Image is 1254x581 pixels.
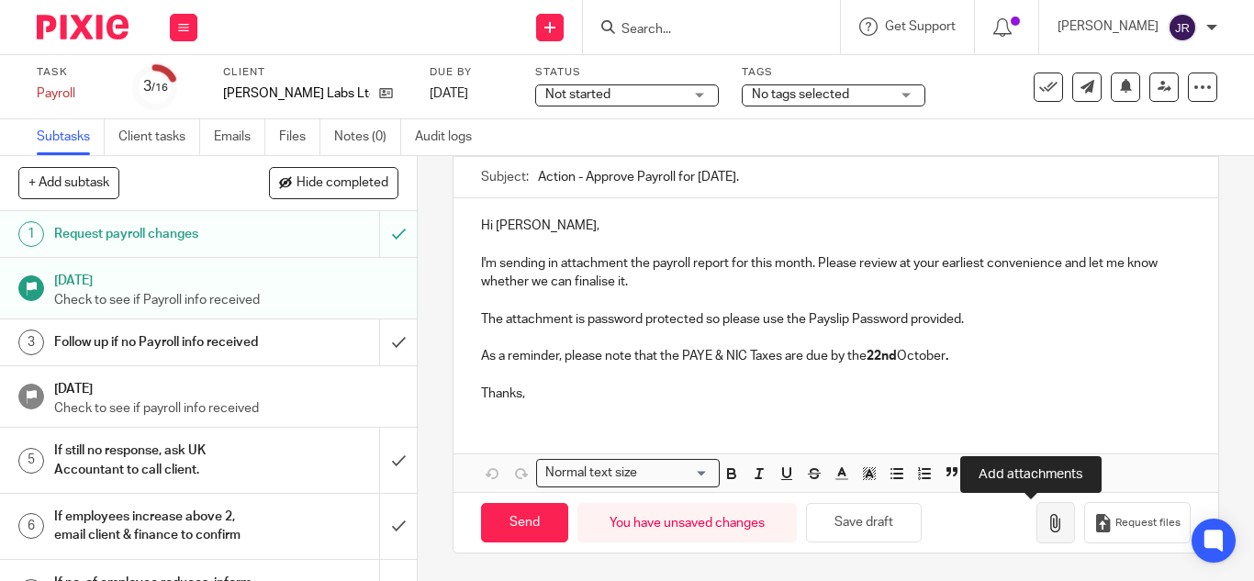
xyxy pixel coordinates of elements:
[1115,516,1181,531] span: Request files
[18,167,119,198] button: + Add subtask
[118,119,200,155] a: Client tasks
[297,176,388,191] span: Hide completed
[541,464,641,483] span: Normal text size
[18,513,44,539] div: 6
[867,350,897,363] strong: 22nd
[54,291,399,309] p: Check to see if Payroll info received
[885,20,956,33] span: Get Support
[18,448,44,474] div: 5
[481,254,1191,292] p: I'm sending in attachment the payroll report for this month. Please review at your earliest conve...
[752,88,849,101] span: No tags selected
[481,310,1191,329] p: The attachment is password protected so please use the Payslip Password provided.
[54,267,399,290] h1: [DATE]
[54,437,259,484] h1: If still no response, ask UK Accountant to call client.
[54,375,399,398] h1: [DATE]
[37,15,129,39] img: Pixie
[54,329,259,356] h1: Follow up if no Payroll info received
[54,503,259,550] h1: If employees increase above 2, email client & finance to confirm
[223,65,407,80] label: Client
[54,220,259,248] h1: Request payroll changes
[18,221,44,247] div: 1
[1168,13,1197,42] img: svg%3E
[214,119,265,155] a: Emails
[620,22,785,39] input: Search
[430,65,512,80] label: Due by
[481,217,1191,235] p: Hi [PERSON_NAME],
[481,168,529,186] label: Subject:
[946,350,948,363] strong: .
[143,76,168,97] div: 3
[37,84,110,103] div: Payroll
[535,65,719,80] label: Status
[545,88,610,101] span: Not started
[54,399,399,418] p: Check to see if payroll info received
[481,347,1191,365] p: As a reminder, please note that the PAYE & NIC Taxes are due by the October
[334,119,401,155] a: Notes (0)
[481,385,1191,403] p: Thanks,
[18,330,44,355] div: 3
[806,503,922,542] button: Save draft
[430,87,468,100] span: [DATE]
[279,119,320,155] a: Files
[536,459,720,487] div: Search for option
[151,83,168,93] small: /16
[742,65,925,80] label: Tags
[37,119,105,155] a: Subtasks
[37,65,110,80] label: Task
[223,84,370,103] p: [PERSON_NAME] Labs Ltd
[1058,17,1159,36] p: [PERSON_NAME]
[1084,502,1191,543] button: Request files
[643,464,709,483] input: Search for option
[577,503,797,542] div: You have unsaved changes
[481,503,568,542] input: Send
[269,167,398,198] button: Hide completed
[415,119,486,155] a: Audit logs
